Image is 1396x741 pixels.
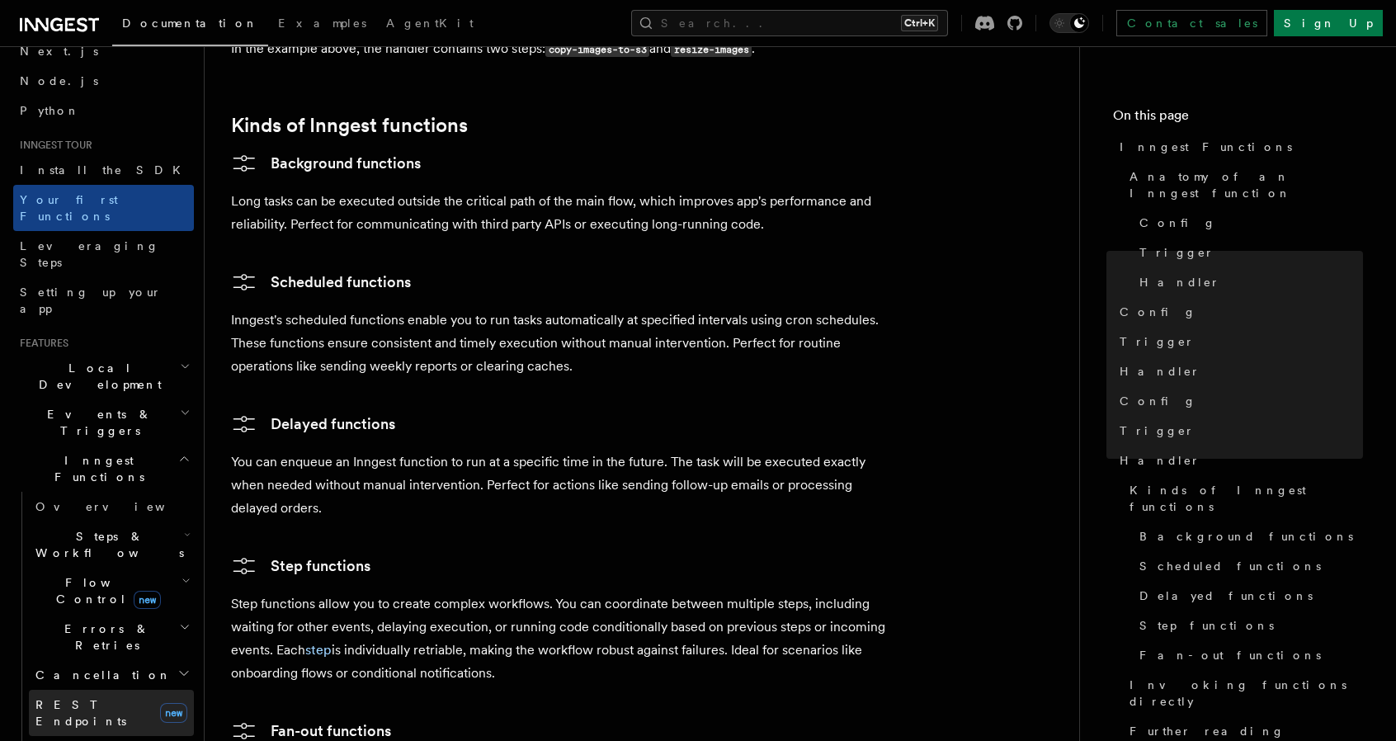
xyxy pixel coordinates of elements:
a: Install the SDK [13,155,194,185]
a: Fan-out functions [1133,640,1363,670]
span: Config [1120,304,1196,320]
button: Events & Triggers [13,399,194,446]
a: Step functions [231,553,370,579]
span: Anatomy of an Inngest function [1130,168,1363,201]
span: Overview [35,500,205,513]
button: Errors & Retries [29,614,194,660]
span: Flow Control [29,574,182,607]
span: Events & Triggers [13,406,180,439]
a: Trigger [1133,238,1363,267]
a: Python [13,96,194,125]
a: Config [1133,208,1363,238]
a: Examples [268,5,376,45]
a: step [305,642,332,658]
p: Step functions allow you to create complex workflows. You can coordinate between multiple steps, ... [231,592,891,685]
span: Examples [278,17,366,30]
span: Your first Functions [20,193,118,223]
kbd: Ctrl+K [901,15,938,31]
p: In the example above, the handler contains two steps: and . [231,37,891,61]
span: Inngest Functions [13,452,178,485]
code: copy-images-to-s3 [545,43,649,57]
a: Handler [1113,356,1363,386]
span: Delayed functions [1139,588,1313,604]
a: REST Endpointsnew [29,690,194,736]
p: You can enqueue an Inngest function to run at a specific time in the future. The task will be exe... [231,451,891,520]
span: Handler [1120,363,1200,380]
a: Leveraging Steps [13,231,194,277]
a: Handler [1133,267,1363,297]
a: Kinds of Inngest functions [231,114,468,137]
span: Cancellation [29,667,172,683]
a: Contact sales [1116,10,1267,36]
a: Your first Functions [13,185,194,231]
a: Trigger [1113,327,1363,356]
span: Python [20,104,80,117]
a: Scheduled functions [1133,551,1363,581]
span: Trigger [1120,422,1195,439]
a: Kinds of Inngest functions [1123,475,1363,522]
span: Kinds of Inngest functions [1130,482,1363,515]
span: new [160,703,187,723]
a: Scheduled functions [231,269,411,295]
span: Config [1139,215,1216,231]
span: Handler [1120,452,1200,469]
button: Steps & Workflows [29,522,194,568]
span: Next.js [20,45,98,58]
a: Inngest Functions [1113,132,1363,162]
span: Background functions [1139,528,1353,545]
h4: On this page [1113,106,1363,132]
a: Background functions [1133,522,1363,551]
a: Invoking functions directly [1123,670,1363,716]
a: Node.js [13,66,194,96]
span: new [134,591,161,609]
span: Trigger [1120,333,1195,350]
button: Search...Ctrl+K [631,10,948,36]
a: AgentKit [376,5,483,45]
a: Step functions [1133,611,1363,640]
span: Features [13,337,68,350]
span: Install the SDK [20,163,191,177]
span: Local Development [13,360,180,393]
a: Delayed functions [1133,581,1363,611]
span: Trigger [1139,244,1214,261]
a: Config [1113,297,1363,327]
span: Errors & Retries [29,621,179,654]
span: Config [1120,393,1196,409]
span: Scheduled functions [1139,558,1321,574]
a: Setting up your app [13,277,194,323]
span: Steps & Workflows [29,528,184,561]
span: Leveraging Steps [20,239,159,269]
a: Next.js [13,36,194,66]
button: Cancellation [29,660,194,690]
a: Sign Up [1274,10,1383,36]
span: AgentKit [386,17,474,30]
a: Handler [1113,446,1363,475]
a: Delayed functions [231,411,395,437]
span: Documentation [122,17,258,30]
a: Background functions [231,150,421,177]
span: Invoking functions directly [1130,677,1363,710]
span: Inngest Functions [1120,139,1292,155]
p: Long tasks can be executed outside the critical path of the main flow, which improves app's perfo... [231,190,891,236]
span: REST Endpoints [35,698,126,728]
span: Node.js [20,74,98,87]
a: Config [1113,386,1363,416]
a: Documentation [112,5,268,46]
button: Local Development [13,353,194,399]
span: Further reading [1130,723,1285,739]
span: Fan-out functions [1139,647,1321,663]
span: Setting up your app [20,286,162,315]
p: Inngest's scheduled functions enable you to run tasks automatically at specified intervals using ... [231,309,891,378]
button: Inngest Functions [13,446,194,492]
button: Flow Controlnew [29,568,194,614]
a: Anatomy of an Inngest function [1123,162,1363,208]
span: Inngest tour [13,139,92,152]
span: Handler [1139,274,1220,290]
a: Trigger [1113,416,1363,446]
a: Overview [29,492,194,522]
span: Step functions [1139,617,1274,634]
code: resize-images [671,43,752,57]
button: Toggle dark mode [1049,13,1089,33]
